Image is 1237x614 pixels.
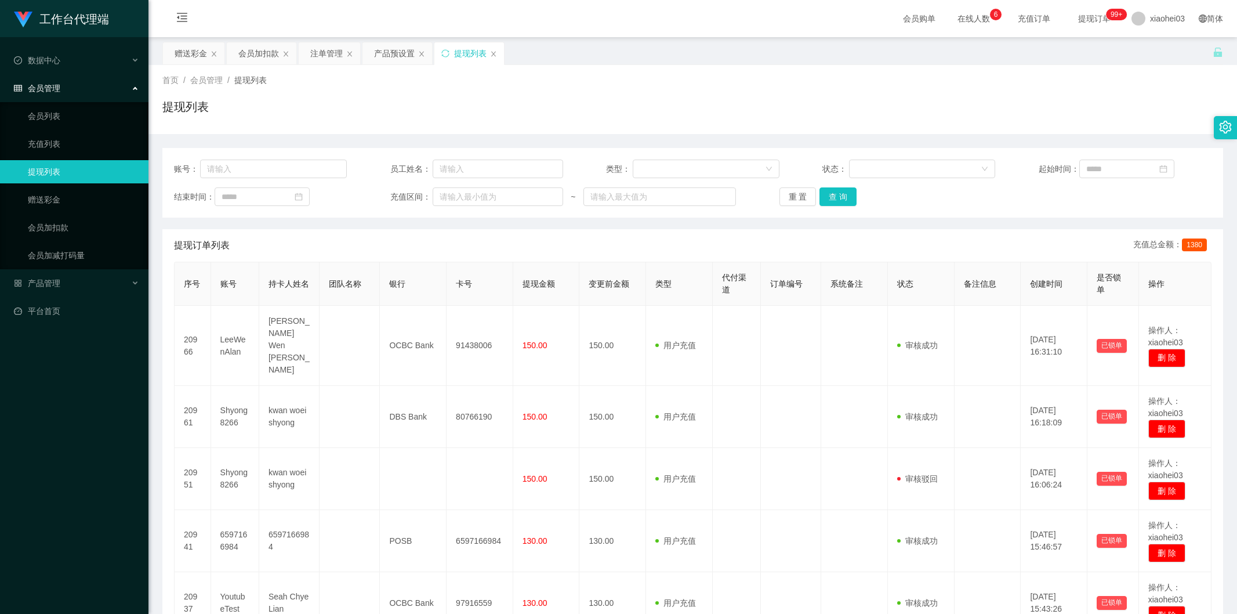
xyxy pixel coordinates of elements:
span: 结束时间： [174,191,215,203]
h1: 提现列表 [162,98,209,115]
span: 130.00 [523,598,547,608]
button: 已锁单 [1097,472,1127,486]
td: 20941 [175,510,211,572]
i: 图标: check-circle-o [14,56,22,64]
i: 图标: down [766,165,772,174]
span: 会员管理 [190,75,223,85]
td: DBS Bank [380,386,447,448]
span: 用户充值 [655,412,696,421]
span: 会员管理 [14,84,60,93]
a: 会员列表 [28,104,139,128]
button: 删 除 [1148,420,1185,438]
span: 变更前金额 [589,279,629,288]
a: 赠送彩金 [28,188,139,211]
button: 已锁单 [1097,410,1127,424]
p: 6 [994,9,998,20]
td: 6597166984 [211,510,259,572]
div: 会员加扣款 [238,42,279,64]
td: POSB [380,510,447,572]
span: 审核成功 [897,536,938,546]
span: 序号 [184,279,200,288]
i: 图标: setting [1219,121,1232,133]
span: 提现列表 [234,75,267,85]
span: 订单编号 [770,279,803,288]
td: [DATE] 16:06:24 [1021,448,1087,510]
span: 类型 [655,279,672,288]
td: 20951 [175,448,211,510]
div: 产品预设置 [374,42,415,64]
span: 持卡人姓名 [269,279,309,288]
span: 操作人：xiaohei03 [1148,326,1183,347]
td: Shyong8266 [211,386,259,448]
span: 卡号 [456,279,472,288]
td: 6597166984 [259,510,320,572]
td: 20961 [175,386,211,448]
td: 80766190 [447,386,513,448]
i: 图标: global [1199,15,1207,23]
i: 图标: close [211,50,217,57]
span: 状态： [822,163,849,175]
i: 图标: close [418,50,425,57]
button: 查 询 [819,187,857,206]
span: 银行 [389,279,405,288]
span: / [227,75,230,85]
div: 提现列表 [454,42,487,64]
i: 图标: sync [441,49,449,57]
sup: 6 [990,9,1002,20]
span: 员工姓名： [390,163,433,175]
a: 提现列表 [28,160,139,183]
span: ~ [563,191,583,203]
button: 已锁单 [1097,596,1127,610]
a: 会员加扣款 [28,216,139,239]
td: 130.00 [579,510,646,572]
button: 已锁单 [1097,534,1127,548]
input: 请输入最小值为 [433,187,563,206]
span: 起始时间： [1039,163,1079,175]
td: [PERSON_NAME] Wen [PERSON_NAME] [259,306,320,386]
i: 图标: calendar [295,193,303,201]
span: 提现金额 [523,279,555,288]
td: 150.00 [579,386,646,448]
button: 删 除 [1148,349,1185,367]
span: 账号 [220,279,237,288]
td: OCBC Bank [380,306,447,386]
span: 150.00 [523,412,547,421]
span: 审核驳回 [897,474,938,483]
i: 图标: close [282,50,289,57]
span: 账号： [174,163,200,175]
sup: 1099 [1106,9,1127,20]
span: 操作人：xiaohei03 [1148,396,1183,418]
span: 审核成功 [897,341,938,350]
span: 充值订单 [1012,15,1056,23]
td: [DATE] 15:46:57 [1021,510,1087,572]
span: 操作人：xiaohei03 [1148,583,1183,604]
span: 备注信息 [964,279,996,288]
span: 类型： [606,163,633,175]
button: 已锁单 [1097,339,1127,353]
span: 150.00 [523,341,547,350]
span: 提现订单列表 [174,239,230,252]
td: 20966 [175,306,211,386]
div: 注单管理 [310,42,343,64]
td: 150.00 [579,448,646,510]
span: 150.00 [523,474,547,483]
span: 用户充值 [655,598,696,608]
span: 审核成功 [897,412,938,421]
td: [DATE] 16:31:10 [1021,306,1087,386]
td: 150.00 [579,306,646,386]
input: 请输入最大值为 [583,187,736,206]
span: 用户充值 [655,536,696,546]
td: LeeWenAlan [211,306,259,386]
div: 赠送彩金 [175,42,207,64]
span: 创建时间 [1030,279,1062,288]
span: 系统备注 [830,279,863,288]
a: 工作台代理端 [14,14,109,23]
span: 操作人：xiaohei03 [1148,521,1183,542]
span: 用户充值 [655,341,696,350]
a: 会员加减打码量 [28,244,139,267]
td: kwan woei shyong [259,448,320,510]
button: 删 除 [1148,544,1185,562]
span: 提现订单 [1072,15,1116,23]
i: 图标: table [14,84,22,92]
input: 请输入 [433,160,563,178]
